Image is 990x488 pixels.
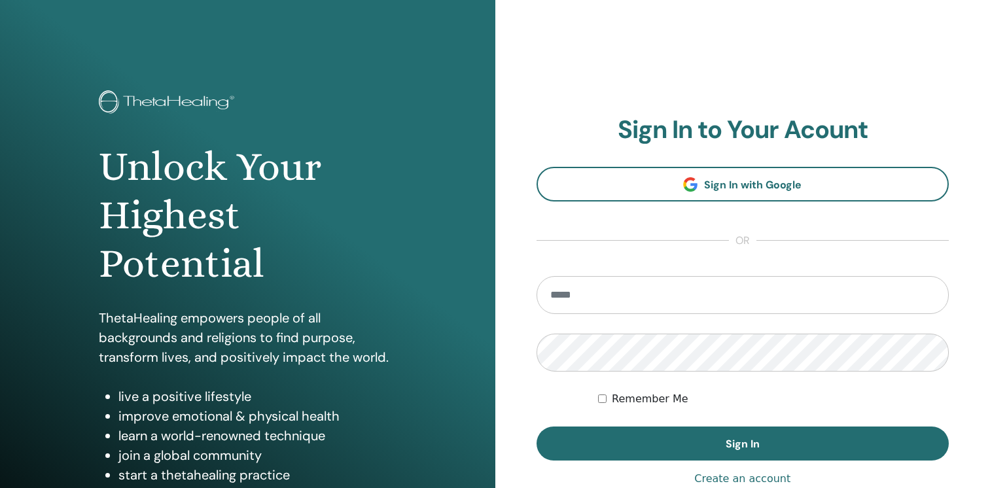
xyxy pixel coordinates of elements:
li: start a thetahealing practice [118,465,396,485]
li: join a global community [118,445,396,465]
h2: Sign In to Your Acount [537,115,949,145]
label: Remember Me [612,391,688,407]
li: improve emotional & physical health [118,406,396,426]
p: ThetaHealing empowers people of all backgrounds and religions to find purpose, transform lives, a... [99,308,396,367]
span: Sign In with Google [704,178,802,192]
a: Create an account [694,471,790,487]
li: live a positive lifestyle [118,387,396,406]
a: Sign In with Google [537,167,949,201]
span: or [729,233,756,249]
div: Keep me authenticated indefinitely or until I manually logout [598,391,949,407]
button: Sign In [537,427,949,461]
h1: Unlock Your Highest Potential [99,143,396,288]
li: learn a world-renowned technique [118,426,396,445]
span: Sign In [726,437,760,451]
